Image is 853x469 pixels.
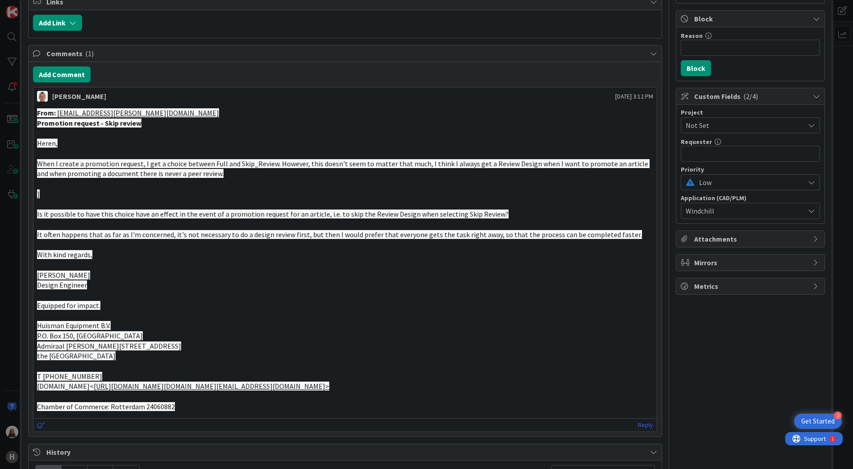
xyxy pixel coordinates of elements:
[37,301,100,310] span: Equipped for impact.
[46,48,646,59] span: Comments
[19,1,41,12] span: Support
[37,382,94,391] span: [DOMAIN_NAME]<
[46,4,49,11] div: 1
[37,189,40,198] span: ]
[686,119,800,132] span: Not Set
[33,66,91,82] button: Add Comment
[37,119,141,128] strong: Promotion request - Skip review
[37,210,509,218] span: Is it possible to have this choice have an effect in the event of a promotion request for an arti...
[694,281,808,292] span: Metrics
[37,321,111,330] span: Huisman Equipment B.V.
[33,15,82,31] button: Add Link
[37,250,92,259] span: With kind regards,
[681,195,820,201] div: Application (CAD/PLM)
[681,109,820,115] div: Project
[794,414,842,429] div: Open Get Started checklist, remaining modules: 2
[686,206,804,216] span: Windchill
[37,139,58,148] span: Heren,
[834,411,842,420] div: 2
[681,60,711,76] button: Block
[37,108,56,117] strong: From:
[37,372,102,381] span: T [PHONE_NUMBER]
[46,447,646,457] span: History
[85,49,94,58] span: ( 1 )
[743,92,758,101] span: ( 2/4 )
[94,382,329,391] a: [URL][DOMAIN_NAME][DOMAIN_NAME][EMAIL_ADDRESS][DOMAIN_NAME]>
[681,138,712,146] label: Requester
[57,108,219,117] a: [EMAIL_ADDRESS][PERSON_NAME][DOMAIN_NAME]
[694,13,808,24] span: Block
[615,92,653,101] span: [DATE] 3:12 PM
[37,271,90,280] span: [PERSON_NAME]
[37,341,181,350] span: Admiraal [PERSON_NAME][STREET_ADDRESS]
[37,280,87,289] span: Design Engineer
[681,32,703,40] label: Reason
[37,159,650,178] span: When I create a promotion request, I get a choice between Full and Skip_Review. However, this doe...
[694,234,808,244] span: Attachments
[638,420,653,431] a: Reply
[37,230,642,239] span: It often happens that as far as I'm concerned, it's not necessary to do a design review first, bu...
[694,91,808,102] span: Custom Fields
[801,417,835,426] div: Get Started
[699,176,800,189] span: Low
[681,166,820,173] div: Priority
[694,257,808,268] span: Mirrors
[52,91,106,102] div: [PERSON_NAME]
[37,331,143,340] span: P.O. Box 150, [GEOGRAPHIC_DATA]
[37,91,48,102] img: TJ
[37,351,116,360] span: the [GEOGRAPHIC_DATA]
[37,402,175,411] span: Chamber of Commerce: Rotterdam 24060882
